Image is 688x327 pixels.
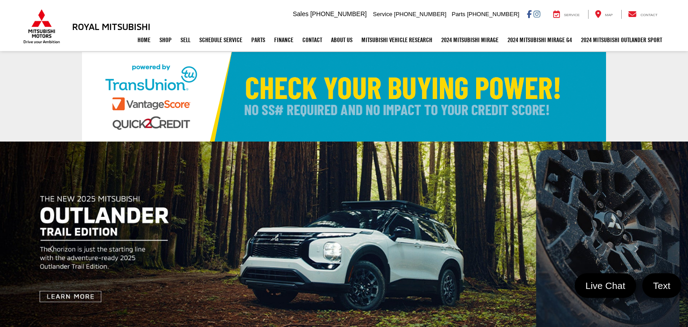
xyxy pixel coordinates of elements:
a: Home [133,29,155,51]
a: Sell [176,29,195,51]
a: Parts: Opens in a new tab [247,29,270,51]
a: Contact [621,10,664,19]
a: Facebook: Click to visit our Facebook page [527,10,532,17]
a: Text [642,273,681,298]
a: Mitsubishi Vehicle Research [357,29,437,51]
span: Contact [641,13,658,17]
span: Live Chat [581,280,630,292]
a: Instagram: Click to visit our Instagram page [533,10,540,17]
a: Contact [298,29,327,51]
a: 2024 Mitsubishi Mirage [437,29,503,51]
span: Map [605,13,613,17]
span: Sales [293,10,309,17]
a: Shop [155,29,176,51]
h3: Royal Mitsubishi [72,22,150,31]
a: Finance [270,29,298,51]
a: Service [546,10,586,19]
a: 2024 Mitsubishi Outlander SPORT [576,29,666,51]
img: Mitsubishi [21,9,62,44]
span: Service [564,13,580,17]
span: [PHONE_NUMBER] [467,11,519,17]
span: Text [649,280,675,292]
a: Map [588,10,619,19]
a: Live Chat [575,273,636,298]
a: 2024 Mitsubishi Mirage G4 [503,29,576,51]
span: Service [373,11,392,17]
img: Check Your Buying Power [82,52,606,142]
span: Parts [451,11,465,17]
a: About Us [327,29,357,51]
a: Schedule Service: Opens in a new tab [195,29,247,51]
span: [PHONE_NUMBER] [310,10,367,17]
span: [PHONE_NUMBER] [394,11,447,17]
